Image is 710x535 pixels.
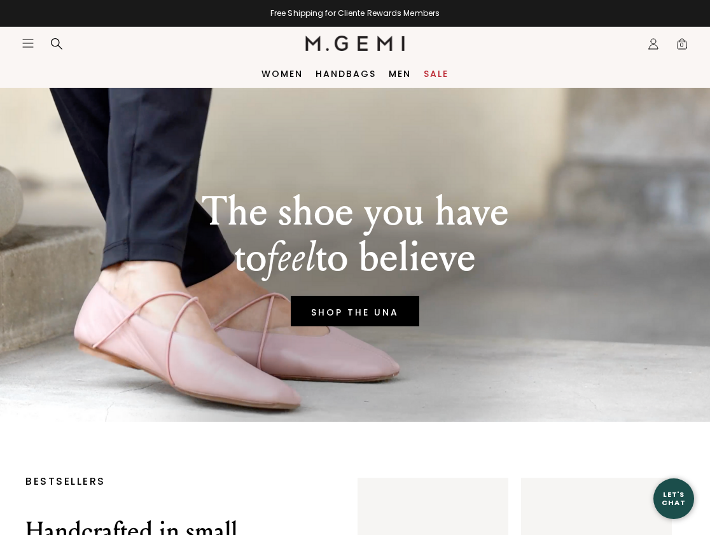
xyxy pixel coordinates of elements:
[676,40,688,53] span: 0
[653,490,694,506] div: Let's Chat
[202,189,509,235] p: The shoe you have
[267,233,316,282] em: feel
[202,235,509,281] p: to to believe
[22,37,34,50] button: Open site menu
[316,69,376,79] a: Handbags
[261,69,303,79] a: Women
[291,296,419,326] a: SHOP THE UNA
[389,69,411,79] a: Men
[25,478,319,485] p: BESTSELLERS
[424,69,449,79] a: Sale
[305,36,405,51] img: M.Gemi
